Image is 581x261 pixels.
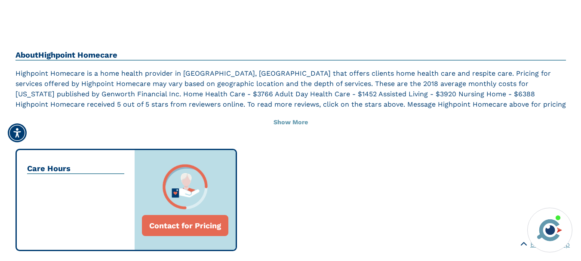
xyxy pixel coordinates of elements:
iframe: iframe [411,85,572,203]
button: Show More [15,113,566,132]
div: Accessibility Menu [8,123,27,142]
h2: About Highpoint Homecare [15,50,566,61]
img: avatar [535,215,564,245]
a: Contact for Pricing [142,215,228,236]
p: Highpoint Homecare is a home health provider in [GEOGRAPHIC_DATA], [GEOGRAPHIC_DATA] that offers ... [15,68,566,120]
span: Back to Top [530,240,570,250]
h2: Care Hours [27,164,124,174]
